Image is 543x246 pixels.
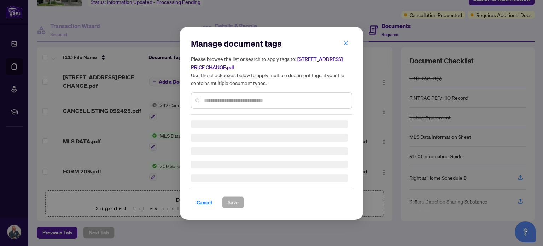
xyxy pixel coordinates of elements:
h2: Manage document tags [191,38,352,49]
span: Cancel [197,197,212,208]
span: close [343,40,348,45]
h5: Please browse the list or search to apply tags to: Use the checkboxes below to apply multiple doc... [191,55,352,87]
button: Open asap [515,221,536,242]
button: Cancel [191,196,218,208]
button: Save [222,196,244,208]
span: [STREET_ADDRESS] PRICE CHANGE.pdf [191,56,343,70]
